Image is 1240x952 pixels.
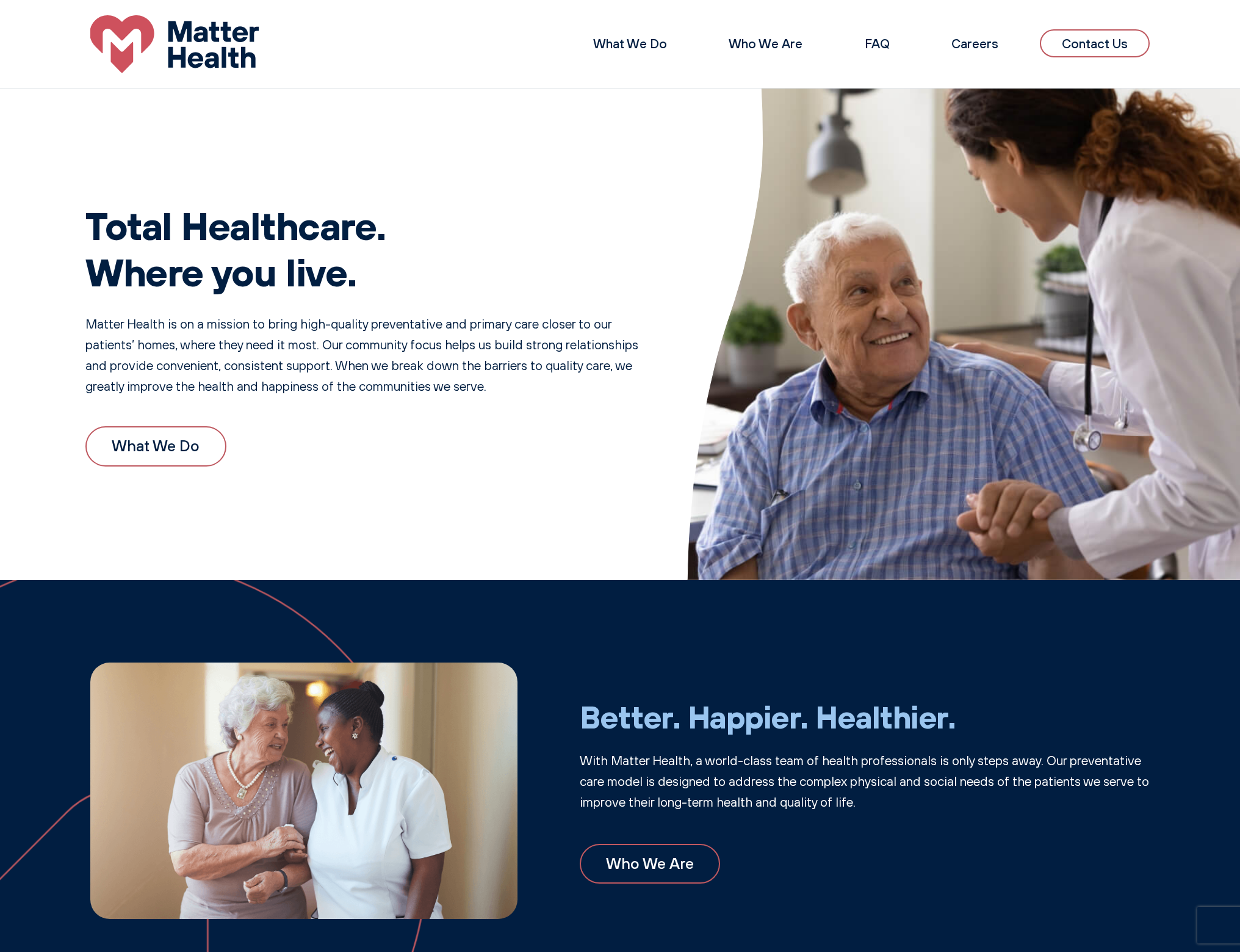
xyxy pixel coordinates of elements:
[593,35,667,51] a: What We Do
[85,314,638,397] p: Matter Health is on a mission to bring high-quality preventative and primary care closer to our p...
[85,202,638,294] h1: Total Healthcare. Where you live.
[85,426,226,467] a: What We Do
[729,35,802,51] a: Who We Are
[580,750,1150,813] p: With Matter Health, a world-class team of health professionals is only steps away. Our preventati...
[580,698,1150,735] h2: Better. Happier. Healthier.
[580,844,721,884] a: Who We Are
[951,35,998,51] a: Careers
[865,35,890,51] a: FAQ
[1040,29,1150,58] a: Contact Us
